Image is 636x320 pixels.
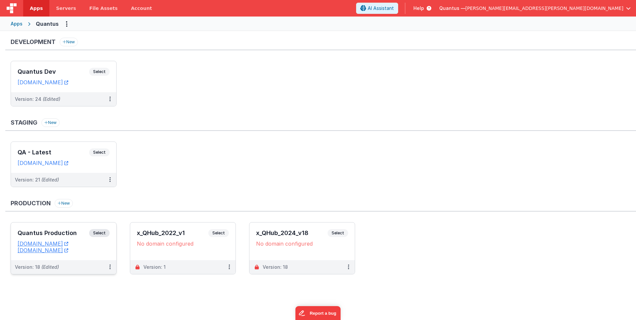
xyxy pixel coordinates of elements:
a: [DOMAIN_NAME] [18,160,68,166]
h3: Quantus Dev [18,68,89,75]
h3: x_QHub_2024_v18 [256,230,328,236]
div: Version: 21 [15,177,59,183]
button: Options [61,19,72,29]
a: [DOMAIN_NAME] [18,79,68,86]
span: Help [413,5,424,12]
h3: Staging [11,119,37,126]
h3: Quantus Production [18,230,89,236]
div: Apps [11,20,23,27]
span: Quantus — [439,5,465,12]
span: File Assets [89,5,118,12]
h3: QA - Latest [18,149,89,156]
h3: Production [11,200,51,207]
span: [PERSON_NAME][EMAIL_ADDRESS][PERSON_NAME][DOMAIN_NAME] [465,5,623,12]
a: [DOMAIN_NAME] [18,240,68,247]
span: Apps [30,5,43,12]
div: Version: 24 [15,96,60,102]
h3: x_QHub_2022_v1 [137,230,208,236]
button: New [55,199,73,208]
div: Quantus [36,20,59,28]
div: Version: 18 [263,264,288,270]
button: New [41,118,60,127]
div: No domain configured [256,240,348,247]
h3: Development [11,39,56,45]
span: Select [328,229,348,237]
iframe: Marker.io feedback button [295,306,341,320]
div: Version: 18 [15,264,59,270]
span: Select [208,229,229,237]
span: (Edited) [41,177,59,182]
span: Select [89,229,110,237]
div: Version: 1 [143,264,166,270]
span: (Edited) [43,96,60,102]
a: [DOMAIN_NAME] [18,247,68,254]
button: New [60,38,78,46]
span: Select [89,148,110,156]
span: (Edited) [41,264,59,270]
div: No domain configured [137,240,229,247]
span: AI Assistant [368,5,394,12]
button: AI Assistant [356,3,398,14]
button: Quantus — [PERSON_NAME][EMAIL_ADDRESS][PERSON_NAME][DOMAIN_NAME] [439,5,631,12]
span: Servers [56,5,76,12]
span: Select [89,68,110,76]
